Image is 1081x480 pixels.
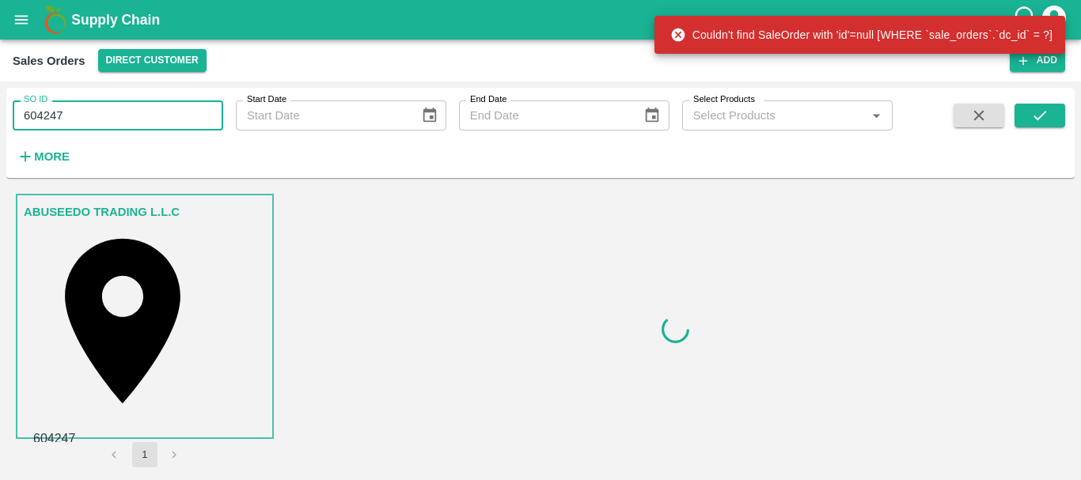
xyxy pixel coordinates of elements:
b: Supply Chain [71,12,160,28]
a: Supply Chain [71,9,1012,31]
label: End Date [470,93,506,106]
label: Select Products [693,93,755,106]
button: Select DC [98,49,207,72]
a: ABUSEEDO TRADING L.L.C [24,202,180,222]
input: End Date [459,100,632,130]
button: page 1 [132,442,157,467]
input: Enter SO ID [13,100,223,130]
div: account of current user [1040,3,1068,36]
nav: pagination navigation [100,442,190,467]
input: Select Products [687,105,862,126]
input: Start Date [236,100,408,130]
button: Choose date [637,100,667,130]
img: logo [40,4,71,36]
div: Couldn't find SaleOrder with 'id'=null [WHERE `sale_orders`.`dc_id` = ?] [670,21,1053,49]
label: Start Date [247,93,286,106]
button: Add [1010,49,1065,72]
div: customer-support [1012,6,1040,34]
button: More [13,143,74,170]
button: open drawer [3,2,40,38]
label: SO ID [24,93,47,106]
button: Open [866,105,886,126]
button: Choose date [415,100,445,130]
div: 604247 [24,420,266,458]
div: Sales Orders [13,51,85,71]
strong: More [34,150,70,163]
